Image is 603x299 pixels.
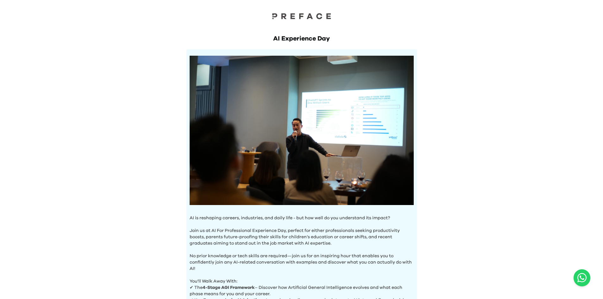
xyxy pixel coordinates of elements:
h1: AI Experience Day [186,34,417,43]
p: AI is reshaping careers, industries, and daily life - but how well do you understand its impact? [190,215,414,221]
b: 4-Stage AGI Framework [203,285,255,290]
p: You'll Walk Away With: [190,272,414,284]
img: Preface Logo [270,13,333,19]
button: Open WhatsApp chat [574,269,590,286]
a: Chat with us on WhatsApp [574,269,590,286]
p: Join us at AI For Professional Experience Day, perfect for either professionals seeking productiv... [190,221,414,246]
a: Preface Logo [270,13,333,22]
p: No prior knowledge or tech skills are required—join us for an inspiring hour that enables you to ... [190,246,414,272]
img: Hero Image [190,56,414,205]
p: ✔ The – Discover how Artificial General Intelligence evolves and what each phase means for you an... [190,284,414,297]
